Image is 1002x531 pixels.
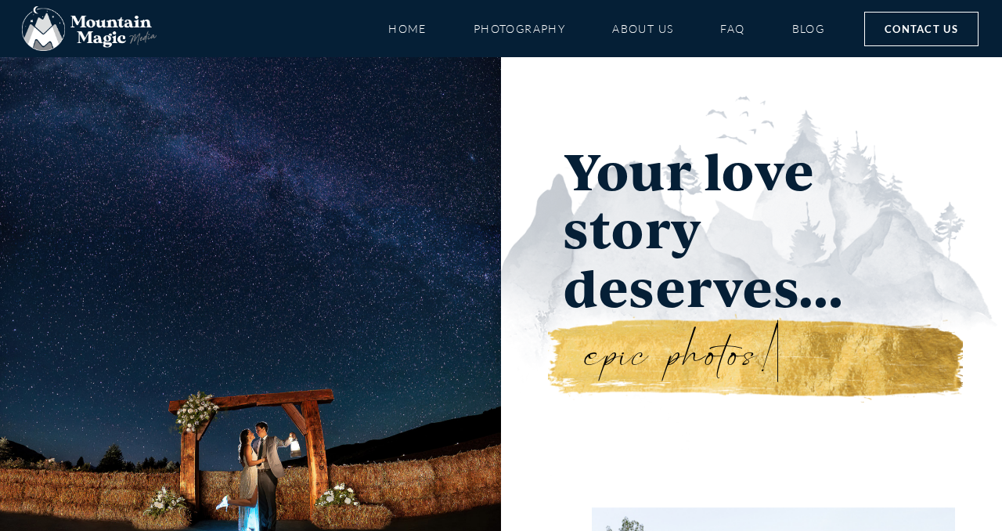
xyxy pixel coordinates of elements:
a: FAQ [720,15,744,42]
img: Mountain Magic Media photography logo Crested Butte Photographer [22,6,157,52]
span: epic photos! [587,327,778,385]
a: Photography [474,15,565,42]
a: Contact Us [864,12,979,46]
a: Blog [792,15,825,42]
nav: Menu [388,15,825,42]
a: About Us [612,15,673,42]
span: Your love story deserves… [564,135,845,322]
span: Contact Us [885,20,958,38]
a: Home [388,15,427,42]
